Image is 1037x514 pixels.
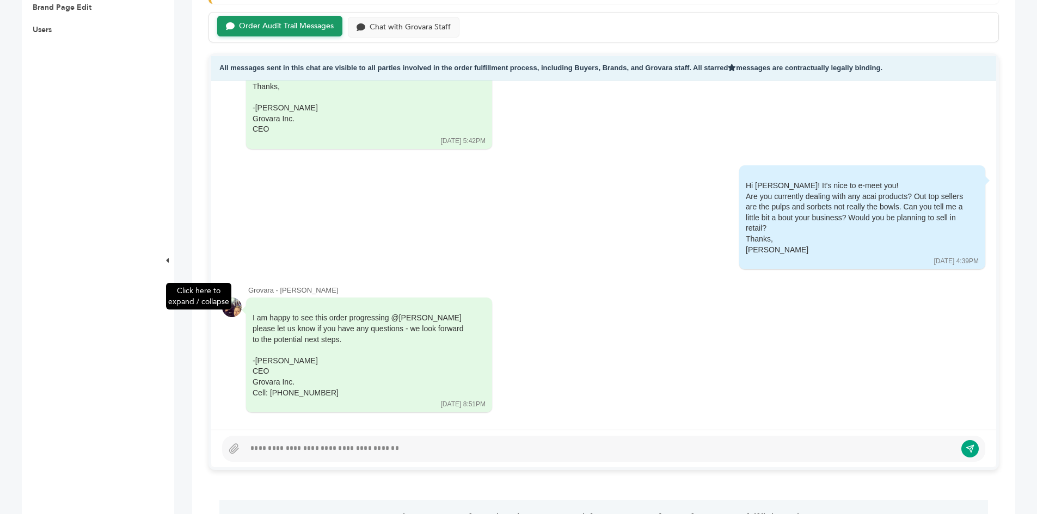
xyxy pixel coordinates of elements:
[441,137,486,146] div: [DATE] 5:42PM
[746,191,964,256] div: Are you currently dealing with any acai products? Out top sellers are the pulps and sorbets not r...
[441,400,486,409] div: [DATE] 8:51PM
[253,388,470,399] div: Cell: [PHONE_NUMBER]
[211,56,996,80] div: All messages sent in this chat are visible to all parties involved in the order fulfillment proce...
[746,181,964,255] div: Hi [PERSON_NAME]! It's nice to e-meet you!
[253,103,470,114] div: -[PERSON_NAME]
[253,366,470,377] div: CEO
[746,245,964,256] div: [PERSON_NAME]
[253,124,470,135] div: CEO
[253,377,470,388] div: Grovara Inc.
[253,82,470,92] div: Thanks,
[33,2,91,13] a: Brand Page Edit
[253,49,470,135] div: Hi Everyone - please note the Sambazon team is overseas this week and will get back to this sampl...
[168,286,229,307] span: Click here to expand / collapse
[746,234,964,255] div: Thanks,
[248,286,985,295] div: Grovara - [PERSON_NAME]
[253,114,470,125] div: Grovara Inc.
[239,22,334,31] div: Order Audit Trail Messages
[370,23,451,32] div: Chat with Grovara Staff
[253,313,470,398] div: I am happy to see this order progressing @[PERSON_NAME] please let us know if you have any questi...
[253,356,470,367] div: -[PERSON_NAME]
[934,257,979,266] div: [DATE] 4:39PM
[33,24,52,35] a: Users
